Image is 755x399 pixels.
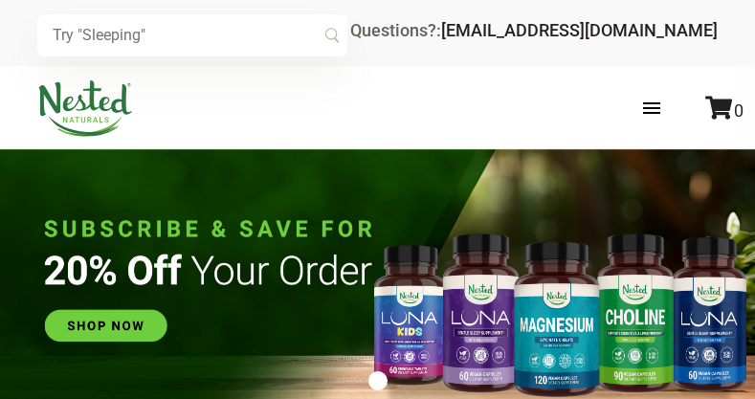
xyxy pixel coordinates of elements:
input: Try "Sleeping" [37,14,347,56]
img: Nested Naturals [37,80,133,137]
div: Questions?: [350,22,718,39]
button: 1 of 1 [368,371,388,390]
a: [EMAIL_ADDRESS][DOMAIN_NAME] [441,20,718,40]
a: 0 [705,100,744,121]
span: 0 [734,100,744,121]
